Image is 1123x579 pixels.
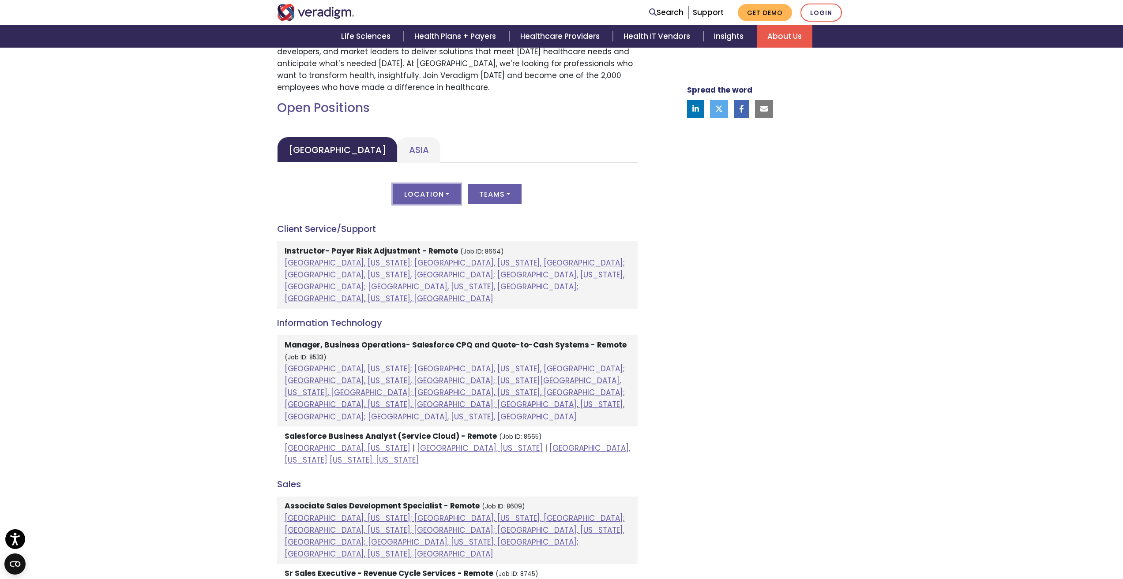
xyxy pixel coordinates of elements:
[277,4,354,21] img: Veradigm logo
[285,340,627,350] strong: Manager, Business Operations- Salesforce CPQ and Quote-to-Cash Systems - Remote
[285,568,493,579] strong: Sr Sales Executive - Revenue Cycle Services - Remote
[417,443,543,453] a: [GEOGRAPHIC_DATA], [US_STATE]
[499,433,542,441] small: (Job ID: 8665)
[277,224,638,234] h4: Client Service/Support
[277,34,638,93] p: Join a passionate team of dedicated associates who work side-by-side with caregivers, developers,...
[545,443,547,453] span: |
[510,25,613,48] a: Healthcare Providers
[285,353,327,362] small: (Job ID: 8533)
[613,25,703,48] a: Health IT Vendors
[398,137,440,163] a: Asia
[413,443,415,453] span: |
[285,431,497,441] strong: Salesforce Business Analyst (Service Cloud) - Remote
[468,184,522,204] button: Teams
[496,570,538,578] small: (Job ID: 8745)
[460,247,504,256] small: (Job ID: 8664)
[649,7,684,19] a: Search
[393,184,461,204] button: Location
[703,25,757,48] a: Insights
[285,363,625,422] a: [GEOGRAPHIC_DATA], [US_STATE]; [GEOGRAPHIC_DATA], [US_STATE], [GEOGRAPHIC_DATA]; [GEOGRAPHIC_DATA...
[330,455,419,465] a: [US_STATE], [US_STATE]
[482,502,525,511] small: (Job ID: 8609)
[277,318,638,328] h4: Information Technology
[285,501,480,511] strong: Associate Sales Development Specialist - Remote
[331,25,404,48] a: Life Sciences
[277,137,398,163] a: [GEOGRAPHIC_DATA]
[800,4,842,22] a: Login
[687,85,752,95] strong: Spread the word
[285,258,625,304] a: [GEOGRAPHIC_DATA], [US_STATE]; [GEOGRAPHIC_DATA], [US_STATE], [GEOGRAPHIC_DATA]; [GEOGRAPHIC_DATA...
[404,25,509,48] a: Health Plans + Payers
[277,101,638,116] h2: Open Positions
[285,246,458,256] strong: Instructor- Payer Risk Adjustment - Remote
[285,443,410,453] a: [GEOGRAPHIC_DATA], [US_STATE]
[277,479,638,489] h4: Sales
[693,7,724,18] a: Support
[4,553,26,575] button: Open CMP widget
[285,513,625,560] a: [GEOGRAPHIC_DATA], [US_STATE]; [GEOGRAPHIC_DATA], [US_STATE], [GEOGRAPHIC_DATA]; [GEOGRAPHIC_DATA...
[757,25,812,48] a: About Us
[738,4,792,21] a: Get Demo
